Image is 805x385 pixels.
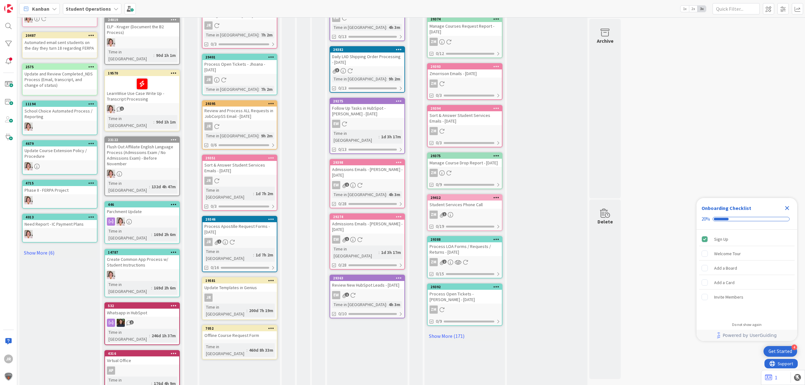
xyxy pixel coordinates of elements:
[247,307,247,314] span: :
[204,248,253,262] div: Time in [GEOGRAPHIC_DATA]
[23,141,97,160] div: 4679Update Course Extension Policy / Procedure
[436,318,442,325] span: 0/9
[203,122,277,130] div: JR
[107,115,153,129] div: Time in [GEOGRAPHIC_DATA]
[23,107,97,121] div: School Choice Automated Process / Reporting
[330,220,404,234] div: Admissions Emails - [PERSON_NAME] - [DATE]
[338,85,347,91] span: 0/13
[436,223,444,230] span: 0/19
[330,98,404,118] div: 29275Follow Up Tasks in HubSpot - [PERSON_NAME] - [DATE]
[203,155,277,175] div: 29351Sort & Answer Student Services Emails - [DATE]
[105,137,179,168] div: 23122Flush Out Affiliate English Language Process (Admissions Exam / No Admissions Exam) - Before...
[428,169,502,177] div: ZM
[105,105,179,113] div: EW
[205,278,277,283] div: 19581
[204,86,258,93] div: Time in [GEOGRAPHIC_DATA]
[428,106,502,111] div: 29394
[217,239,221,244] span: 1
[430,127,438,135] div: ZM
[203,21,277,30] div: JR
[436,181,442,188] span: 0/9
[23,14,97,23] div: EW
[430,258,438,266] div: ZM
[204,122,213,130] div: JR
[259,132,274,139] div: 9h 2m
[105,38,179,47] div: EW
[333,47,404,52] div: 29382
[153,118,154,125] span: :
[332,291,340,299] div: EW
[23,196,97,204] div: EW
[428,305,502,314] div: ZM
[105,271,179,279] div: EW
[597,218,613,225] div: Delete
[23,101,97,107] div: 11194
[254,190,275,197] div: 1d 7h 2m
[702,204,751,212] div: Onboarding Checklist
[333,99,404,103] div: 29275
[765,374,777,381] a: 1
[203,278,277,283] div: 19581
[23,180,97,194] div: 4715Phase II - FERPA Project
[211,264,219,271] span: 0/16
[117,217,125,226] img: EW
[204,21,213,30] div: JR
[332,75,386,82] div: Time in [GEOGRAPHIC_DATA]
[150,183,177,190] div: 132d 4h 47m
[430,195,502,200] div: 29412
[117,319,125,327] img: HS
[108,304,179,308] div: 532
[108,71,179,75] div: 19570
[387,301,402,308] div: 4h 3m
[107,271,115,279] img: EW
[205,55,277,59] div: 29401
[107,180,149,194] div: Time in [GEOGRAPHIC_DATA]
[205,217,277,222] div: 29346
[330,181,404,189] div: EW
[203,294,277,302] div: JR
[25,215,97,219] div: 4013
[108,250,179,255] div: 14787
[699,261,795,275] div: Add a Board is incomplete.
[428,211,502,219] div: ZM
[204,343,247,357] div: Time in [GEOGRAPHIC_DATA]
[154,118,177,125] div: 90d 1h 1m
[436,50,444,57] span: 0/12
[387,24,402,31] div: 4h 3m
[428,153,502,167] div: 29375Manage Course Drop Report - [DATE]
[428,106,502,125] div: 29394Sort & Answer Student Services Emails - [DATE]
[205,102,277,106] div: 29395
[386,24,387,31] span: :
[714,264,737,272] div: Add a Board
[732,322,762,327] div: Do not show again
[428,242,502,256] div: Process LOA Forms / Requests / Returns - [DATE]
[203,101,277,107] div: 29395
[258,86,259,93] span: :
[335,68,339,72] span: 3
[430,80,438,88] div: ZM
[32,5,49,13] span: Kanban
[338,311,347,317] span: 0/10
[338,33,347,40] span: 0/13
[203,217,277,222] div: 29346
[153,52,154,59] span: :
[203,238,277,246] div: JR
[203,107,277,120] div: Review and Process ALL Requests in JobCorpSS Email - [DATE]
[330,47,404,66] div: 29382Daily LAD Shipping Order Processing - [DATE]
[386,75,387,82] span: :
[105,76,179,103] div: LearnWise Use Case Write Up - Transcript Processing
[203,101,277,120] div: 29395Review and Process ALL Requests in JobCorpSS Email - [DATE]
[714,293,743,301] div: Invite Members
[689,6,697,12] span: 2x
[107,228,151,241] div: Time in [GEOGRAPHIC_DATA]
[23,101,97,121] div: 11194School Choice Automated Process / Reporting
[107,105,115,113] img: EW
[345,293,349,297] span: 1
[107,48,153,62] div: Time in [GEOGRAPHIC_DATA]
[428,195,502,201] div: 29412
[699,290,795,304] div: Invite Members is incomplete.
[699,232,795,246] div: Sign Up is complete.
[338,146,347,153] span: 0/13
[436,92,442,99] span: 0/3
